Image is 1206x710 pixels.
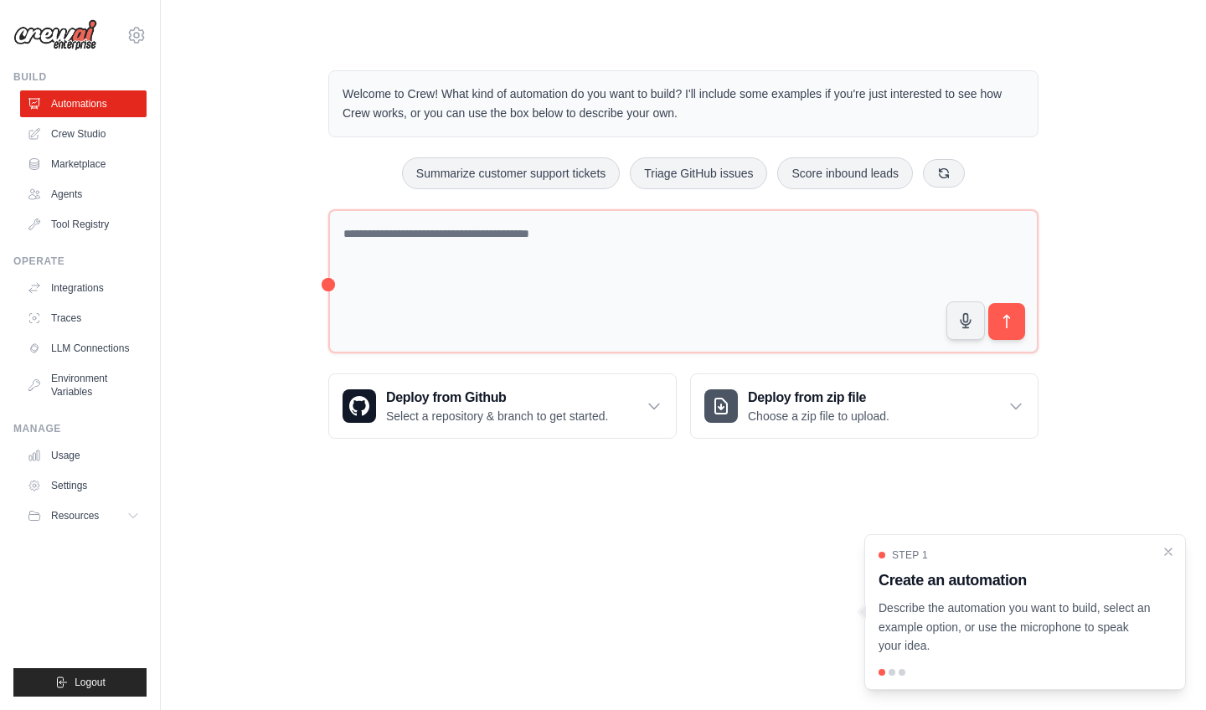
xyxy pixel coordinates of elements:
[20,305,147,332] a: Traces
[879,599,1152,656] p: Describe the automation you want to build, select an example option, or use the microphone to spe...
[13,255,147,268] div: Operate
[20,472,147,499] a: Settings
[13,422,147,435] div: Manage
[892,548,928,562] span: Step 1
[20,365,147,405] a: Environment Variables
[748,388,889,408] h3: Deploy from zip file
[20,275,147,301] a: Integrations
[20,211,147,238] a: Tool Registry
[20,181,147,208] a: Agents
[20,442,147,469] a: Usage
[1162,545,1175,558] button: Close walkthrough
[13,70,147,84] div: Build
[13,19,97,51] img: Logo
[20,502,147,529] button: Resources
[75,676,106,689] span: Logout
[20,90,147,117] a: Automations
[748,408,889,424] p: Choose a zip file to upload.
[20,335,147,362] a: LLM Connections
[13,668,147,697] button: Logout
[20,121,147,147] a: Crew Studio
[630,157,767,189] button: Triage GitHub issues
[386,388,608,408] h3: Deploy from Github
[386,408,608,424] p: Select a repository & branch to get started.
[343,85,1024,123] p: Welcome to Crew! What kind of automation do you want to build? I'll include some examples if you'...
[879,569,1152,592] h3: Create an automation
[20,151,147,177] a: Marketplace
[51,509,99,522] span: Resources
[402,157,620,189] button: Summarize customer support tickets
[777,157,913,189] button: Score inbound leads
